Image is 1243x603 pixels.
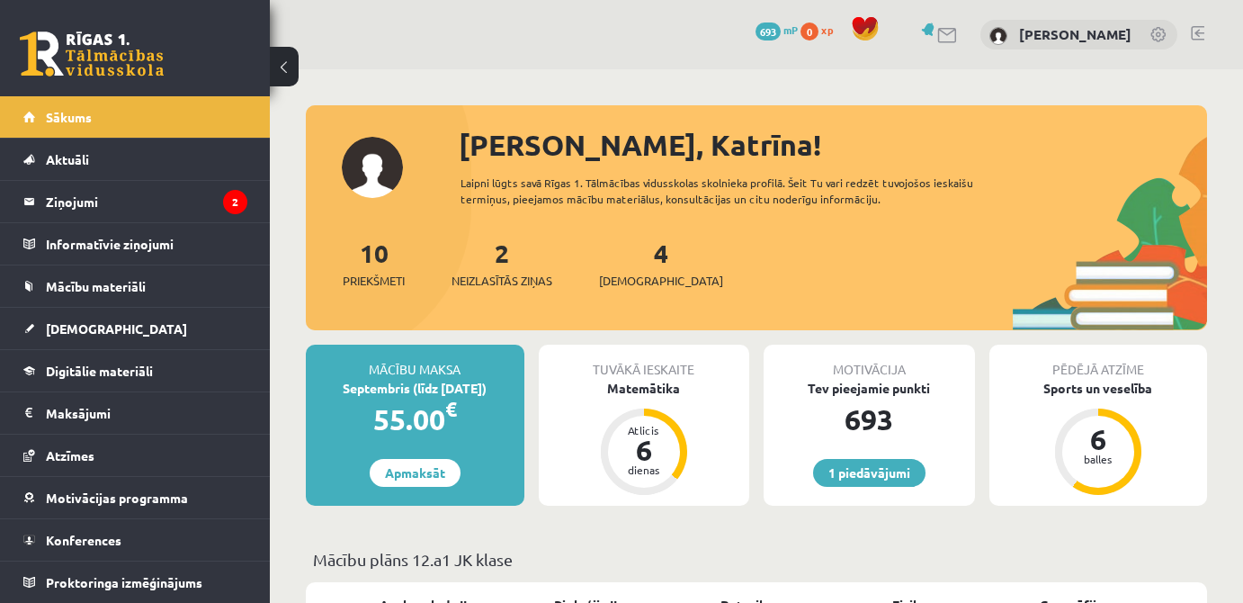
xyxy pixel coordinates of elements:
[800,22,842,37] a: 0 xp
[989,27,1007,45] img: Katrīna Krutikova
[599,272,723,290] span: [DEMOGRAPHIC_DATA]
[46,363,153,379] span: Digitālie materiāli
[783,22,798,37] span: mP
[23,350,247,391] a: Digitālie materiāli
[1071,425,1125,454] div: 6
[46,490,188,506] span: Motivācijas programma
[46,278,146,294] span: Mācību materiāli
[306,379,524,398] div: Septembris (līdz [DATE])
[617,436,671,464] div: 6
[459,123,1207,166] div: [PERSON_NAME], Katrīna!
[23,477,247,518] a: Motivācijas programma
[617,425,671,436] div: Atlicis
[370,459,461,487] a: Apmaksāt
[764,398,975,441] div: 693
[813,459,926,487] a: 1 piedāvājumi
[452,237,552,290] a: 2Neizlasītās ziņas
[23,519,247,561] a: Konferences
[461,175,1001,207] div: Laipni lūgts savā Rīgas 1. Tālmācības vidusskolas skolnieka profilā. Šeit Tu vari redzēt tuvojošo...
[452,272,552,290] span: Neizlasītās ziņas
[343,272,405,290] span: Priekšmeti
[223,190,247,214] i: 2
[46,181,247,222] legend: Ziņojumi
[20,31,164,76] a: Rīgas 1. Tālmācības vidusskola
[343,237,405,290] a: 10Priekšmeti
[821,22,833,37] span: xp
[23,308,247,349] a: [DEMOGRAPHIC_DATA]
[764,345,975,379] div: Motivācija
[46,532,121,548] span: Konferences
[46,320,187,337] span: [DEMOGRAPHIC_DATA]
[989,379,1208,398] div: Sports un veselība
[23,223,247,265] a: Informatīvie ziņojumi
[46,574,202,590] span: Proktoringa izmēģinājums
[1019,25,1131,43] a: [PERSON_NAME]
[23,562,247,603] a: Proktoringa izmēģinājums
[764,379,975,398] div: Tev pieejamie punkti
[306,345,524,379] div: Mācību maksa
[539,345,750,379] div: Tuvākā ieskaite
[46,223,247,265] legend: Informatīvie ziņojumi
[23,96,247,138] a: Sākums
[23,181,247,222] a: Ziņojumi2
[46,109,92,125] span: Sākums
[756,22,781,40] span: 693
[23,435,247,476] a: Atzīmes
[617,464,671,475] div: dienas
[46,392,247,434] legend: Maksājumi
[445,396,457,422] span: €
[46,151,89,167] span: Aktuāli
[756,22,798,37] a: 693 mP
[539,379,750,498] a: Matemātika Atlicis 6 dienas
[23,392,247,434] a: Maksājumi
[800,22,818,40] span: 0
[1071,454,1125,464] div: balles
[989,379,1208,498] a: Sports un veselība 6 balles
[313,547,1200,571] p: Mācību plāns 12.a1 JK klase
[23,139,247,180] a: Aktuāli
[46,447,94,463] span: Atzīmes
[989,345,1208,379] div: Pēdējā atzīme
[599,237,723,290] a: 4[DEMOGRAPHIC_DATA]
[306,398,524,441] div: 55.00
[23,265,247,307] a: Mācību materiāli
[539,379,750,398] div: Matemātika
